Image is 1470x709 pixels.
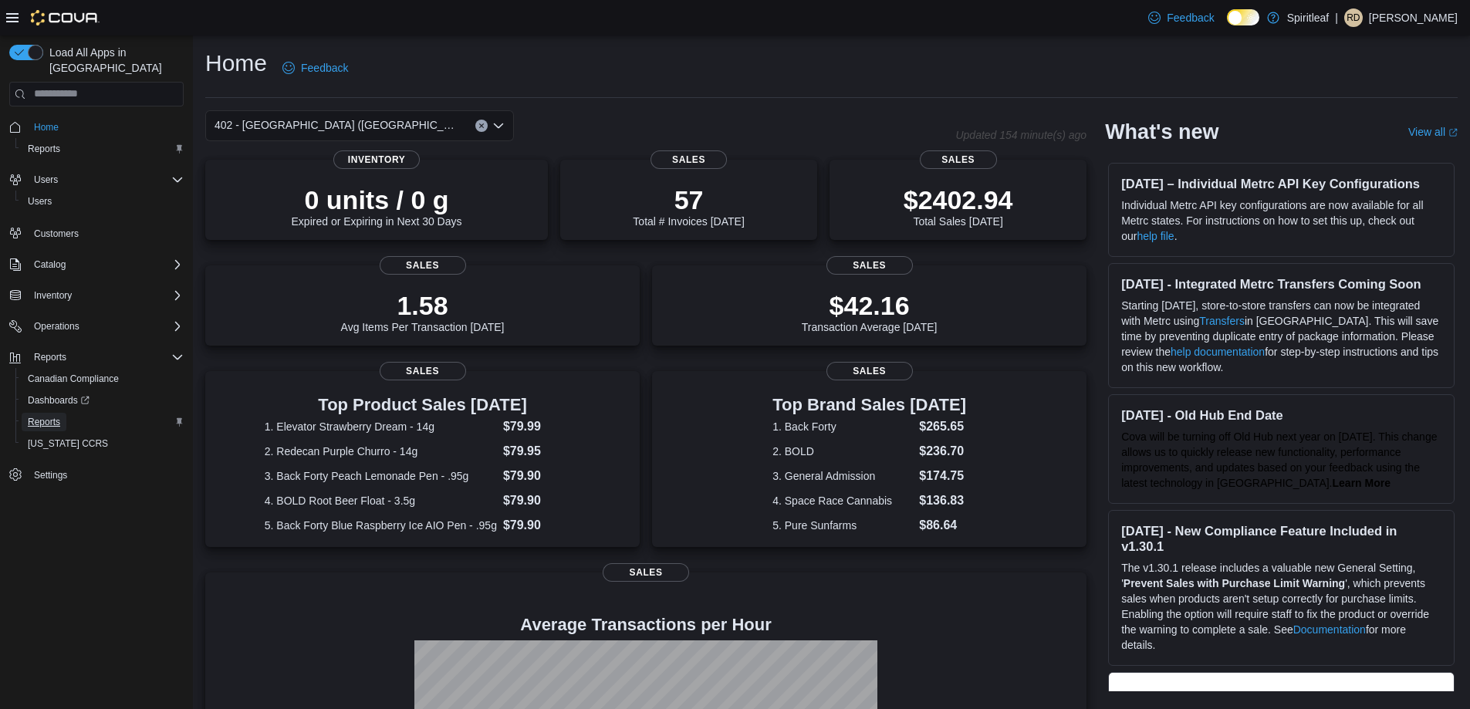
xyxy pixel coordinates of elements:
[265,444,497,459] dt: 2. Redecan Purple Churro - 14g
[22,192,58,211] a: Users
[292,184,462,228] div: Expired or Expiring in Next 30 Days
[265,396,581,414] h3: Top Product Sales [DATE]
[3,316,190,337] button: Operations
[3,169,190,191] button: Users
[28,255,184,274] span: Catalog
[772,396,966,414] h3: Top Brand Sales [DATE]
[22,434,184,453] span: Washington CCRS
[1333,477,1391,489] a: Learn More
[218,616,1074,634] h4: Average Transactions per Hour
[919,467,966,485] dd: $174.75
[28,286,184,305] span: Inventory
[1142,2,1220,33] a: Feedback
[215,116,460,134] span: 402 - [GEOGRAPHIC_DATA] ([GEOGRAPHIC_DATA])
[380,256,466,275] span: Sales
[43,45,184,76] span: Load All Apps in [GEOGRAPHIC_DATA]
[1121,276,1441,292] h3: [DATE] - Integrated Metrc Transfers Coming Soon
[341,290,505,321] p: 1.58
[3,346,190,368] button: Reports
[265,468,497,484] dt: 3. Back Forty Peach Lemonade Pen - .95g
[1199,315,1245,327] a: Transfers
[3,254,190,275] button: Catalog
[1124,577,1345,589] strong: Prevent Sales with Purchase Limit Warning
[34,289,72,302] span: Inventory
[919,491,966,510] dd: $136.83
[633,184,744,215] p: 57
[22,370,125,388] a: Canadian Compliance
[503,491,580,510] dd: $79.90
[34,174,58,186] span: Users
[1408,126,1458,138] a: View allExternal link
[22,140,66,158] a: Reports
[15,368,190,390] button: Canadian Compliance
[265,518,497,533] dt: 5. Back Forty Blue Raspberry Ice AIO Pen - .95g
[28,255,72,274] button: Catalog
[1448,128,1458,137] svg: External link
[380,362,466,380] span: Sales
[22,413,66,431] a: Reports
[265,493,497,508] dt: 4. BOLD Root Beer Float - 3.5g
[15,191,190,212] button: Users
[955,129,1086,141] p: Updated 154 minute(s) ago
[503,467,580,485] dd: $79.90
[22,391,96,410] a: Dashboards
[22,434,114,453] a: [US_STATE] CCRS
[28,348,184,366] span: Reports
[34,320,79,333] span: Operations
[919,442,966,461] dd: $236.70
[22,192,184,211] span: Users
[28,416,60,428] span: Reports
[28,195,52,208] span: Users
[1121,176,1441,191] h3: [DATE] – Individual Metrc API Key Configurations
[34,351,66,363] span: Reports
[28,317,184,336] span: Operations
[1137,230,1174,242] a: help file
[1369,8,1458,27] p: [PERSON_NAME]
[28,348,73,366] button: Reports
[1171,346,1265,358] a: help documentation
[1167,10,1214,25] span: Feedback
[1121,430,1437,489] span: Cova will be turning off Old Hub next year on [DATE]. This change allows us to quickly release ne...
[772,493,913,508] dt: 4. Space Race Cannabis
[28,437,108,450] span: [US_STATE] CCRS
[31,10,100,25] img: Cova
[1287,8,1329,27] p: Spiritleaf
[1121,560,1441,653] p: The v1.30.1 release includes a valuable new General Setting, ' ', which prevents sales when produ...
[633,184,744,228] div: Total # Invoices [DATE]
[772,518,913,533] dt: 5. Pure Sunfarms
[3,116,190,138] button: Home
[802,290,938,333] div: Transaction Average [DATE]
[1227,25,1228,26] span: Dark Mode
[603,563,689,582] span: Sales
[3,221,190,244] button: Customers
[22,413,184,431] span: Reports
[1121,407,1441,423] h3: [DATE] - Old Hub End Date
[28,118,65,137] a: Home
[492,120,505,132] button: Open list of options
[265,419,497,434] dt: 1. Elevator Strawberry Dream - 14g
[34,469,67,481] span: Settings
[1121,523,1441,554] h3: [DATE] - New Compliance Feature Included in v1.30.1
[28,225,85,243] a: Customers
[772,468,913,484] dt: 3. General Admission
[28,373,119,385] span: Canadian Compliance
[1347,8,1360,27] span: RD
[34,258,66,271] span: Catalog
[28,170,184,189] span: Users
[292,184,462,215] p: 0 units / 0 g
[15,433,190,454] button: [US_STATE] CCRS
[28,317,86,336] button: Operations
[28,466,73,484] a: Settings
[1121,298,1441,375] p: Starting [DATE], store-to-store transfers can now be integrated with Metrc using in [GEOGRAPHIC_D...
[772,419,913,434] dt: 1. Back Forty
[276,52,354,83] a: Feedback
[3,285,190,306] button: Inventory
[34,121,59,133] span: Home
[1227,9,1259,25] input: Dark Mode
[15,411,190,433] button: Reports
[22,140,184,158] span: Reports
[333,150,420,169] span: Inventory
[28,223,184,242] span: Customers
[9,110,184,526] nav: Complex example
[1105,120,1218,144] h2: What's new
